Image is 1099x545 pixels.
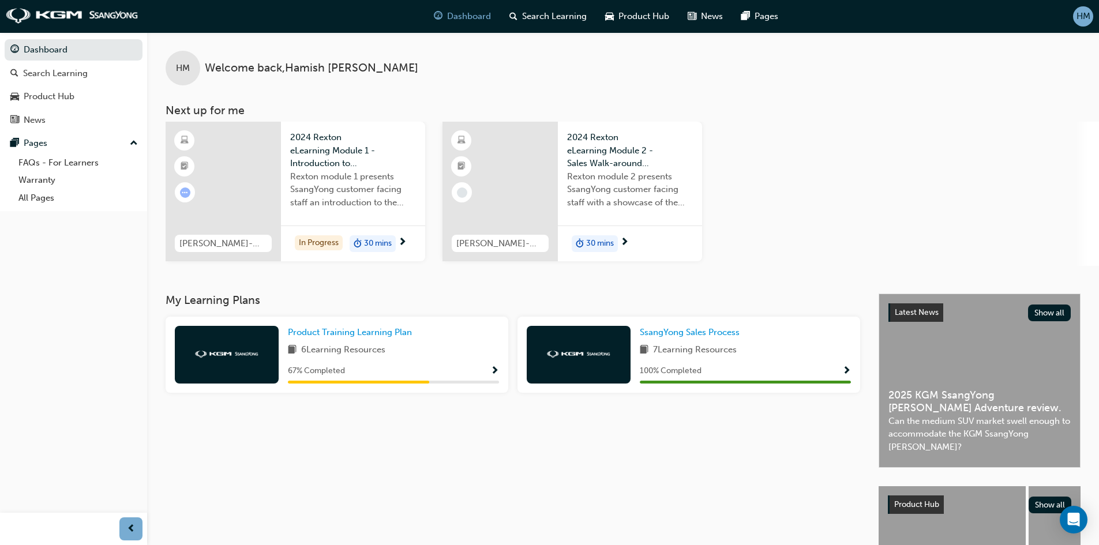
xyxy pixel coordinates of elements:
[457,133,466,148] span: learningResourceType_ELEARNING-icon
[5,110,142,131] a: News
[567,131,693,170] span: 2024 Rexton eLearning Module 2 - Sales Walk-around Customer Journey
[1060,506,1087,533] div: Open Intercom Messenger
[888,389,1071,415] span: 2025 KGM SsangYong [PERSON_NAME] Adventure review.
[755,10,778,23] span: Pages
[5,37,142,133] button: DashboardSearch LearningProduct HubNews
[1073,6,1093,27] button: HM
[14,189,142,207] a: All Pages
[5,133,142,154] button: Pages
[288,343,297,358] span: book-icon
[701,10,723,23] span: News
[500,5,596,28] a: search-iconSearch Learning
[457,159,466,174] span: booktick-icon
[894,499,939,509] span: Product Hub
[741,9,750,24] span: pages-icon
[180,187,190,198] span: learningRecordVerb_ATTEMPT-icon
[301,343,385,358] span: 6 Learning Resources
[1028,305,1071,321] button: Show all
[895,307,939,317] span: Latest News
[442,122,702,261] a: [PERSON_NAME]-MY24-7PEL2024 Rexton eLearning Module 2 - Sales Walk-around Customer JourneyRexton ...
[640,343,648,358] span: book-icon
[456,237,544,250] span: [PERSON_NAME]-MY24-7PEL
[653,343,737,358] span: 7 Learning Resources
[888,415,1071,454] span: Can the medium SUV market swell enough to accommodate the KGM SsangYong [PERSON_NAME]?
[888,303,1071,322] a: Latest NewsShow all
[842,366,851,377] span: Show Progress
[1077,10,1090,23] span: HM
[5,63,142,84] a: Search Learning
[842,364,851,378] button: Show Progress
[290,131,416,170] span: 2024 Rexton eLearning Module 1 - Introduction to Rexton and Customers
[425,5,500,28] a: guage-iconDashboard
[14,154,142,172] a: FAQs - For Learners
[10,45,19,55] span: guage-icon
[398,238,407,248] span: next-icon
[1029,497,1072,513] button: Show all
[24,137,47,150] div: Pages
[288,327,412,337] span: Product Training Learning Plan
[586,237,614,250] span: 30 mins
[166,122,425,261] a: [PERSON_NAME]-MY24-PEM12024 Rexton eLearning Module 1 - Introduction to Rexton and CustomersRexto...
[434,9,442,24] span: guage-icon
[6,8,138,24] img: kgm
[620,238,629,248] span: next-icon
[10,115,19,126] span: news-icon
[181,133,189,148] span: learningResourceType_ELEARNING-icon
[10,92,19,102] span: car-icon
[295,235,343,251] div: In Progress
[547,351,610,358] img: kgm
[732,5,787,28] a: pages-iconPages
[5,39,142,61] a: Dashboard
[290,170,416,209] span: Rexton module 1 presents SsangYong customer facing staff an introduction to the 2024 SsangYong Re...
[490,364,499,378] button: Show Progress
[24,114,46,127] div: News
[879,294,1081,468] a: Latest NewsShow all2025 KGM SsangYong [PERSON_NAME] Adventure review.Can the medium SUV market sw...
[5,86,142,107] a: Product Hub
[205,62,418,75] span: Welcome back , Hamish [PERSON_NAME]
[354,236,362,251] span: duration-icon
[10,69,18,79] span: search-icon
[130,136,138,151] span: up-icon
[176,62,190,75] span: HM
[166,294,860,307] h3: My Learning Plans
[364,237,392,250] span: 30 mins
[288,326,417,339] a: Product Training Learning Plan
[490,366,499,377] span: Show Progress
[147,104,1099,117] h3: Next up for me
[640,364,702,378] span: 100 % Completed
[288,364,345,378] span: 67 % Completed
[509,9,517,24] span: search-icon
[457,187,467,198] span: learningRecordVerb_NONE-icon
[179,237,267,250] span: [PERSON_NAME]-MY24-PEM1
[678,5,732,28] a: news-iconNews
[195,351,258,358] img: kgm
[10,138,19,149] span: pages-icon
[640,326,744,339] a: SsangYong Sales Process
[23,67,88,80] div: Search Learning
[596,5,678,28] a: car-iconProduct Hub
[522,10,587,23] span: Search Learning
[24,90,74,103] div: Product Hub
[618,10,669,23] span: Product Hub
[14,171,142,189] a: Warranty
[567,170,693,209] span: Rexton module 2 presents SsangYong customer facing staff with a showcase of the Rexton Ultimate f...
[888,495,1071,514] a: Product HubShow all
[181,159,189,174] span: booktick-icon
[576,236,584,251] span: duration-icon
[640,327,740,337] span: SsangYong Sales Process
[688,9,696,24] span: news-icon
[605,9,614,24] span: car-icon
[447,10,491,23] span: Dashboard
[127,522,136,536] span: prev-icon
